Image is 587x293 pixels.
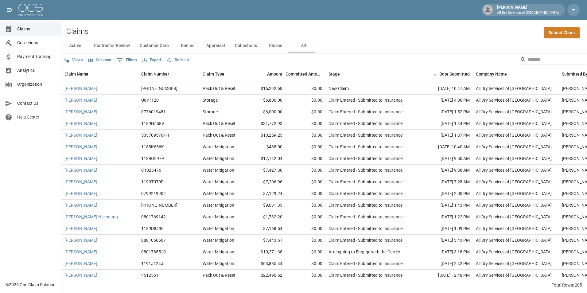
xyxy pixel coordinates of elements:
[64,202,97,208] a: [PERSON_NAME]
[61,38,89,53] button: Active
[66,27,88,36] h2: Claims
[246,176,286,188] div: $7,206.96
[141,190,166,197] div: 0799219902
[476,109,552,115] div: All Dry Services of Atlanta
[141,144,164,150] div: 1188K656K
[203,249,234,255] div: Water Mitigation
[141,155,164,162] div: 1188G297P
[476,214,552,220] div: All Dry Services of Atlanta
[246,65,286,83] div: Amount
[476,120,552,127] div: All Dry Services of Atlanta
[64,97,97,103] a: [PERSON_NAME]
[544,27,580,38] a: Submit Claim
[418,258,473,270] div: [DATE] 2:42 PM
[203,144,234,150] div: Water Mitigation
[141,214,166,220] div: 0801769142
[495,4,561,15] div: [PERSON_NAME]
[328,225,402,232] div: Claim Entered - Submitted to Insurance
[328,85,349,92] div: New Claim
[328,155,402,162] div: Claim Entered - Submitted to Insurance
[4,4,16,16] button: open drawer
[138,65,200,83] div: Claim Number
[246,153,286,165] div: $17,742.04
[203,237,234,243] div: Water Mitigation
[476,237,552,243] div: All Dry Services of Atlanta
[201,38,230,53] button: Appraisal
[262,38,290,53] button: Closed
[141,109,166,115] div: 0776019481
[325,65,418,83] div: Stage
[473,65,559,83] div: Company Name
[203,109,218,115] div: Storage
[286,118,325,130] div: $0.00
[476,190,552,197] div: All Dry Services of Atlanta
[476,225,552,232] div: All Dry Services of Atlanta
[286,65,322,83] div: Committed Amount
[246,258,286,270] div: $63,885.44
[418,106,473,118] div: [DATE] 1:52 PM
[286,95,325,106] div: $0.00
[141,85,177,92] div: 300-0572905-2025
[246,106,286,118] div: $6,000.00
[418,95,473,106] div: [DATE] 4:00 PM
[476,65,507,83] div: Company Name
[87,55,113,65] button: Select columns
[286,106,325,118] div: $0.00
[17,53,56,60] span: Payment Tracking
[418,153,473,165] div: [DATE] 9:50 AM
[286,141,325,153] div: $0.00
[246,188,286,200] div: $7,129.24
[520,55,586,66] div: Search
[328,272,402,278] div: Claim Entered - Submitted to Insurance
[141,179,164,185] div: 1190T070P
[200,65,246,83] div: Claim Type
[64,85,97,92] a: [PERSON_NAME]
[246,130,286,141] div: $10,259.23
[286,223,325,235] div: $0.00
[203,225,234,232] div: Water Mitigation
[476,144,552,150] div: All Dry Services of Atlanta
[17,26,56,32] span: Claims
[246,223,286,235] div: $7,168.54
[476,272,552,278] div: All Dry Services of Atlanta
[497,10,559,16] p: All Dry Services of [GEOGRAPHIC_DATA]
[418,235,473,246] div: [DATE] 3:43 PM
[17,81,56,88] span: Organization
[18,4,43,16] img: ocs-logo-white-transparent.png
[203,85,235,92] div: Pack Out & Reset
[203,97,218,103] div: Storage
[61,38,587,53] div: dynamic tabs
[64,260,97,267] a: [PERSON_NAME]
[328,144,402,150] div: Claim Entered - Submitted to Insurance
[203,272,235,278] div: Pack Out & Reset
[418,83,473,95] div: [DATE] 10:47 AM
[61,65,138,83] div: Claim Name
[286,153,325,165] div: $0.00
[476,97,552,103] div: All Dry Services of Atlanta
[286,211,325,223] div: $0.00
[286,130,325,141] div: $0.00
[431,70,439,78] button: Sort
[64,179,97,185] a: [PERSON_NAME]
[141,260,163,267] div: 1191J124J
[328,237,402,243] div: Claim Entered - Submitted to Insurance
[64,65,88,83] div: Claim Name
[476,249,552,255] div: All Dry Services of Atlanta
[64,237,97,243] a: [PERSON_NAME]
[230,38,262,53] button: Collections
[246,270,286,281] div: $22,490.62
[328,97,402,103] div: Claim Entered - Submitted to Insurance
[141,120,164,127] div: 1189H558V
[141,97,159,103] div: U6Y1120
[141,249,166,255] div: 0801785510
[246,235,286,246] div: $7,443.57
[476,260,552,267] div: All Dry Services of Atlanta
[476,85,552,92] div: All Dry Services of Atlanta
[174,38,201,53] button: Denied
[246,165,286,176] div: $7,427.30
[328,109,402,115] div: Claim Entered - Submitted to Insurance
[328,120,402,127] div: Claim Entered - Submitted to Insurance
[246,118,286,130] div: $31,772.93
[328,167,402,173] div: Claim Entered - Submitted to Insurance
[286,176,325,188] div: $0.00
